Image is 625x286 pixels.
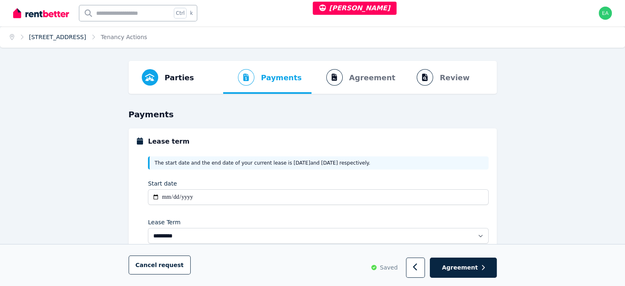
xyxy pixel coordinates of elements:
span: Agreement [442,264,478,272]
img: earl@rentbetter.com.au [599,7,612,20]
span: Ctrl [174,8,187,19]
h3: Payments [129,109,497,120]
h5: Lease term [148,137,189,146]
button: Agreement [430,258,496,278]
span: Payments [261,72,302,84]
span: Saved [380,264,397,272]
a: [STREET_ADDRESS] [29,34,86,40]
img: RentBetter [13,7,69,19]
button: Parties [135,61,201,94]
nav: Progress [129,61,497,94]
span: request [159,261,184,270]
span: Tenancy Actions [101,33,147,41]
span: k [190,10,193,16]
span: Cancel [136,262,184,269]
button: Payments [223,61,308,94]
button: Cancelrequest [129,256,191,275]
span: Parties [165,72,194,84]
label: Start date [148,179,177,188]
div: The start date and the end date of your current lease is [DATE] and [DATE] respectively. [148,156,488,170]
span: [PERSON_NAME] [319,4,390,12]
label: Lease Term [148,218,180,226]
